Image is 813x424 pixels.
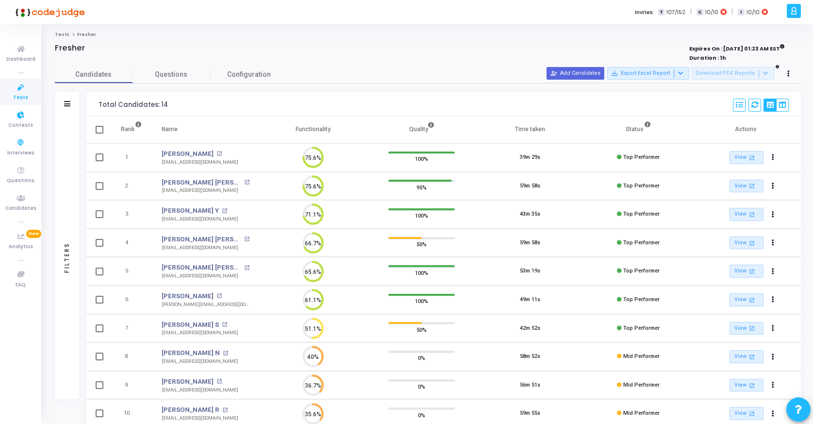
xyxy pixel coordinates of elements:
span: I [738,9,744,16]
div: 59m 58s [520,239,540,247]
strong: Expires On : [DATE] 01:23 AM EST [689,42,785,53]
mat-icon: open_in_new [748,409,756,418]
div: 59m 58s [520,182,540,190]
span: 107/152 [666,8,685,17]
mat-icon: open_in_new [748,296,756,304]
a: [PERSON_NAME] [162,149,214,159]
span: 10/10 [747,8,760,17]
div: View Options [763,99,789,112]
span: Dashboard [6,55,35,64]
a: [PERSON_NAME] [162,291,214,301]
span: Interviews [7,149,34,157]
span: | [731,7,733,17]
span: 50% [416,324,427,334]
a: View [730,322,763,335]
nav: breadcrumb [55,32,801,38]
th: Functionality [259,116,367,143]
mat-icon: open_in_new [244,180,249,185]
a: [PERSON_NAME] Y [162,206,219,216]
div: Name [162,124,178,135]
span: | [690,7,692,17]
th: Status [584,116,693,143]
span: Top Performer [623,296,660,303]
span: 100% [415,296,428,306]
span: 100% [415,154,428,164]
td: 5 [111,257,152,286]
span: Configuration [227,69,271,80]
button: Download PDF Reports [692,67,774,80]
span: Top Performer [623,183,660,189]
h4: Fresher [55,43,85,53]
span: Candidates [5,204,36,213]
td: 8 [111,342,152,371]
a: [PERSON_NAME] [PERSON_NAME] [162,263,241,272]
mat-icon: open_in_new [748,210,756,219]
span: Candidates [55,69,133,80]
button: Add Candidates [547,67,604,80]
div: [EMAIL_ADDRESS][DOMAIN_NAME] [162,415,238,422]
td: 9 [111,371,152,400]
button: Actions [766,322,780,335]
button: Actions [766,407,780,421]
mat-icon: open_in_new [222,322,227,327]
mat-icon: open_in_new [223,351,228,356]
span: C [697,9,703,16]
span: 0% [418,382,425,391]
a: View [730,151,763,164]
span: 0% [418,410,425,420]
div: Total Candidates: 14 [99,101,168,109]
div: 53m 19s [520,267,540,275]
div: Filters [63,204,71,311]
td: 2 [111,172,152,201]
button: Actions [766,350,780,364]
a: View [730,180,763,193]
mat-icon: save_alt [611,70,618,77]
div: Time taken [515,124,545,135]
button: Actions [766,293,780,307]
mat-icon: open_in_new [748,182,756,190]
div: 49m 11s [520,296,540,304]
mat-icon: open_in_new [222,208,227,214]
span: Mid Performer [623,382,660,388]
mat-icon: open_in_new [222,407,228,413]
a: [PERSON_NAME] [PERSON_NAME] [162,235,241,244]
span: 0% [418,353,425,363]
span: Fresher [77,32,96,37]
span: FAQ [16,281,26,289]
mat-icon: person_add_alt [550,70,557,77]
div: [EMAIL_ADDRESS][DOMAIN_NAME] [162,216,238,223]
a: View [730,350,763,363]
mat-icon: open_in_new [748,267,756,275]
a: View [730,237,763,250]
td: 7 [111,314,152,343]
div: 39m 29s [520,153,540,162]
div: [PERSON_NAME][EMAIL_ADDRESS][DOMAIN_NAME] [162,301,249,308]
mat-icon: open_in_new [748,153,756,162]
span: Top Performer [623,239,660,246]
mat-icon: open_in_new [748,239,756,247]
button: Actions [766,265,780,278]
mat-icon: open_in_new [244,237,249,242]
button: Actions [766,378,780,392]
span: 10/10 [705,8,718,17]
span: Top Performer [623,154,660,160]
div: [EMAIL_ADDRESS][DOMAIN_NAME] [162,387,238,394]
div: 43m 35s [520,210,540,219]
div: [EMAIL_ADDRESS][DOMAIN_NAME] [162,244,249,252]
div: [EMAIL_ADDRESS][DOMAIN_NAME] [162,358,238,365]
span: Top Performer [623,325,660,331]
button: Actions [766,236,780,250]
button: Export Excel Report [607,67,689,80]
div: [EMAIL_ADDRESS][DOMAIN_NAME] [162,272,249,280]
mat-icon: open_in_new [216,379,222,384]
a: View [730,407,763,420]
span: 95% [416,182,427,192]
div: 42m 52s [520,324,540,333]
button: Actions [766,151,780,165]
span: Questions [7,177,34,185]
span: 100% [415,211,428,220]
span: Tests [13,94,28,102]
button: Actions [766,208,780,221]
a: View [730,208,763,221]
